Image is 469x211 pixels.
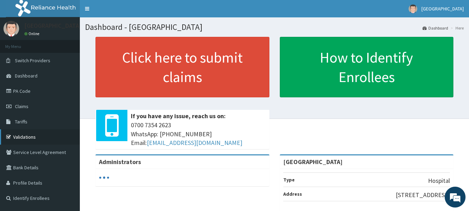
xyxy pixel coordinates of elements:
img: User Image [3,21,19,36]
img: User Image [409,5,417,13]
span: Dashboard [15,73,37,79]
b: Address [283,191,302,197]
strong: [GEOGRAPHIC_DATA] [283,158,343,166]
b: If you have any issue, reach us on: [131,112,226,120]
a: Online [24,31,41,36]
h1: Dashboard - [GEOGRAPHIC_DATA] [85,23,464,32]
a: [EMAIL_ADDRESS][DOMAIN_NAME] [147,139,242,147]
a: Click here to submit claims [95,37,269,97]
p: [STREET_ADDRESS] [396,190,450,200]
span: Switch Providers [15,57,50,64]
p: Hospital [428,176,450,185]
span: Claims [15,103,28,109]
li: Here [449,25,464,31]
b: Type [283,177,295,183]
span: Tariffs [15,119,27,125]
p: [GEOGRAPHIC_DATA] [24,23,82,29]
a: Dashboard [422,25,448,31]
svg: audio-loading [99,172,109,183]
span: 0700 7354 2623 WhatsApp: [PHONE_NUMBER] Email: [131,121,266,147]
span: [GEOGRAPHIC_DATA] [421,6,464,12]
a: How to Identify Enrollees [280,37,454,97]
b: Administrators [99,158,141,166]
